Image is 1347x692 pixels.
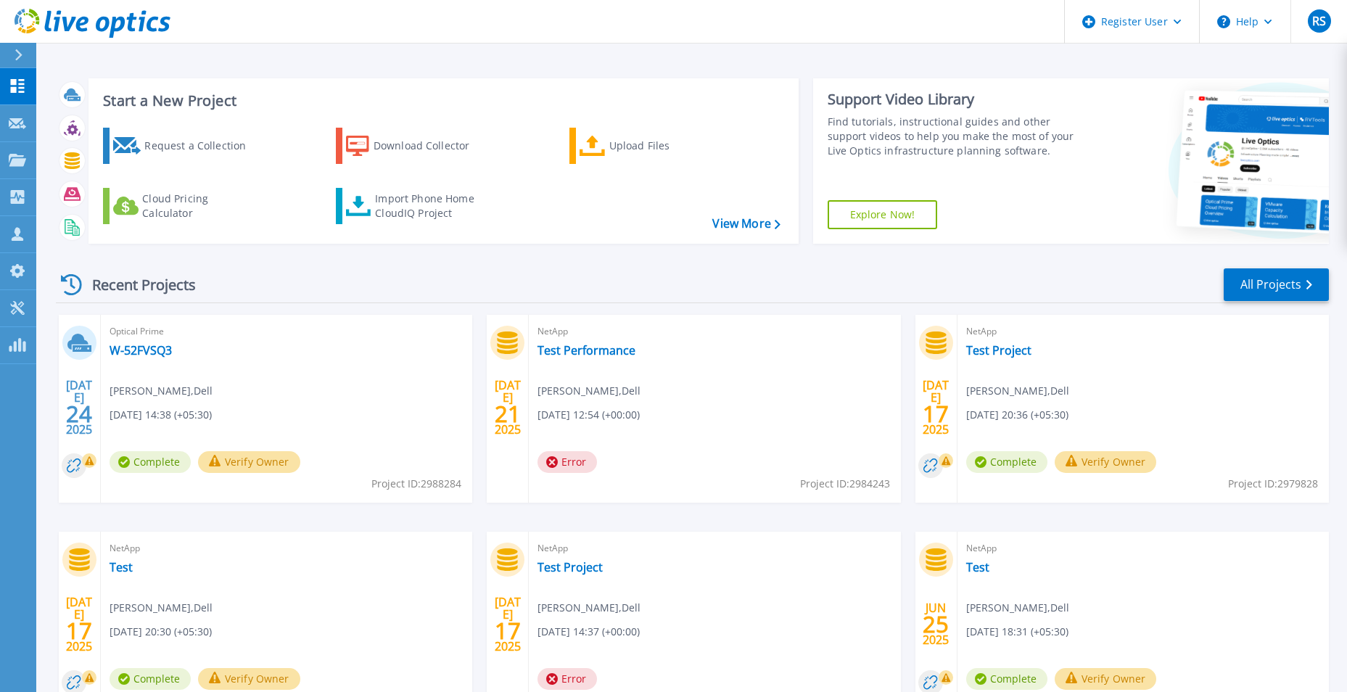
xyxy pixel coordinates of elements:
span: NetApp [966,324,1320,339]
div: Recent Projects [56,267,215,302]
span: [DATE] 20:30 (+05:30) [110,624,212,640]
span: Optical Prime [110,324,464,339]
span: NetApp [110,540,464,556]
span: 17 [495,625,521,637]
button: Verify Owner [198,451,300,473]
span: [PERSON_NAME] , Dell [110,600,213,616]
span: Project ID: 2979828 [1228,476,1318,492]
span: [PERSON_NAME] , Dell [110,383,213,399]
span: Complete [966,668,1047,690]
a: Test Project [966,343,1031,358]
span: [DATE] 18:31 (+05:30) [966,624,1068,640]
div: Find tutorials, instructional guides and other support videos to help you make the most of your L... [828,115,1090,158]
div: Upload Files [609,131,725,160]
span: 25 [923,618,949,630]
span: [DATE] 12:54 (+00:00) [537,407,640,423]
span: Complete [966,451,1047,473]
span: 21 [495,408,521,420]
div: [DATE] 2025 [494,381,522,434]
span: Complete [110,668,191,690]
span: [PERSON_NAME] , Dell [537,600,640,616]
a: Explore Now! [828,200,938,229]
span: Project ID: 2988284 [371,476,461,492]
div: Import Phone Home CloudIQ Project [375,191,488,221]
div: [DATE] 2025 [494,598,522,651]
div: [DATE] 2025 [65,598,93,651]
a: Cloud Pricing Calculator [103,188,265,224]
div: Cloud Pricing Calculator [142,191,258,221]
a: Test [110,560,133,574]
a: Test Performance [537,343,635,358]
span: NetApp [966,540,1320,556]
span: [PERSON_NAME] , Dell [537,383,640,399]
div: JUN 2025 [922,598,950,651]
span: Complete [110,451,191,473]
span: [PERSON_NAME] , Dell [966,383,1069,399]
span: NetApp [537,540,891,556]
span: [DATE] 14:38 (+05:30) [110,407,212,423]
a: Download Collector [336,128,498,164]
div: Support Video Library [828,90,1090,109]
div: [DATE] 2025 [922,381,950,434]
button: Verify Owner [1055,451,1157,473]
span: [PERSON_NAME] , Dell [966,600,1069,616]
span: Error [537,668,597,690]
a: Request a Collection [103,128,265,164]
a: View More [712,217,780,231]
span: 24 [66,408,92,420]
span: Project ID: 2984243 [800,476,890,492]
div: Request a Collection [144,131,260,160]
span: Error [537,451,597,473]
span: [DATE] 20:36 (+05:30) [966,407,1068,423]
span: RS [1312,15,1326,27]
button: Verify Owner [198,668,300,690]
div: Download Collector [374,131,490,160]
a: All Projects [1224,268,1329,301]
h3: Start a New Project [103,93,780,109]
span: [DATE] 14:37 (+00:00) [537,624,640,640]
span: 17 [923,408,949,420]
div: [DATE] 2025 [65,381,93,434]
button: Verify Owner [1055,668,1157,690]
span: NetApp [537,324,891,339]
a: Upload Files [569,128,731,164]
a: W-52FVSQ3 [110,343,172,358]
a: Test Project [537,560,603,574]
a: Test [966,560,989,574]
span: 17 [66,625,92,637]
